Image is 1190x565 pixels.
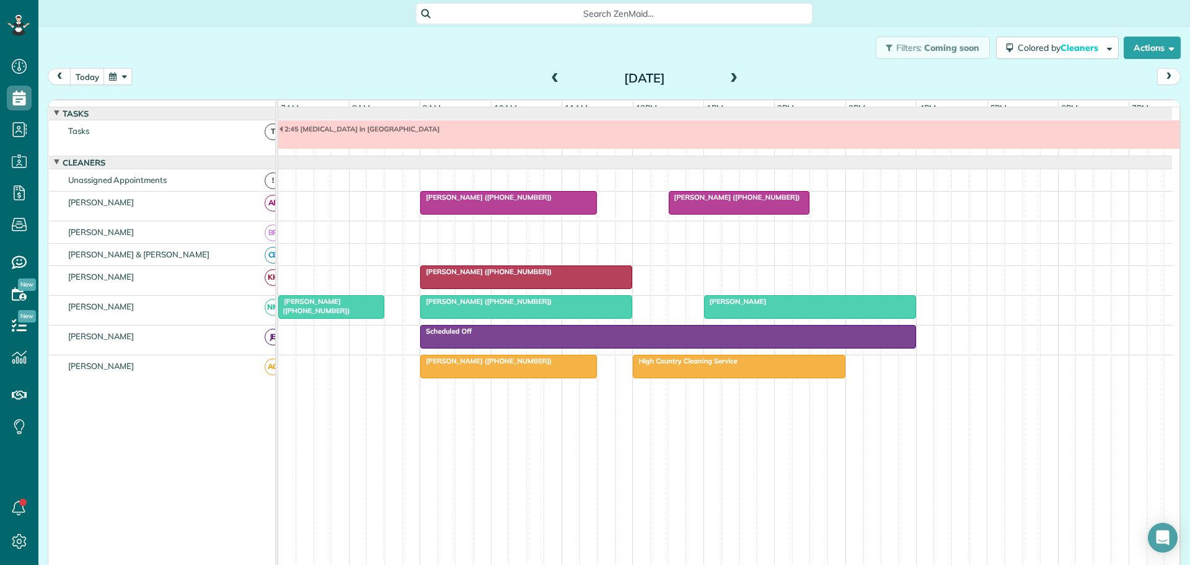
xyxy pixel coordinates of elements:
[775,103,796,113] span: 2pm
[265,329,281,345] span: JB
[66,301,137,311] span: [PERSON_NAME]
[1129,103,1151,113] span: 7pm
[66,197,137,207] span: [PERSON_NAME]
[66,227,137,237] span: [PERSON_NAME]
[278,125,440,133] span: 2:45 [MEDICAL_DATA] in [GEOGRAPHIC_DATA]
[66,126,92,136] span: Tasks
[846,103,868,113] span: 3pm
[996,37,1119,59] button: Colored byCleaners
[18,278,36,291] span: New
[1124,37,1181,59] button: Actions
[350,103,372,113] span: 8am
[420,327,472,336] span: Scheduled Off
[66,175,169,185] span: Unassigned Appointments
[703,297,767,306] span: [PERSON_NAME]
[18,310,36,323] span: New
[1018,42,1103,53] span: Colored by
[265,225,281,241] span: BR
[265,269,281,286] span: KH
[632,357,738,365] span: High Country Cleaning Service
[70,68,105,85] button: today
[420,297,552,306] span: [PERSON_NAME] ([PHONE_NUMBER])
[420,193,552,202] span: [PERSON_NAME] ([PHONE_NUMBER])
[278,297,350,314] span: [PERSON_NAME] ([PHONE_NUMBER])
[896,42,922,53] span: Filters:
[562,103,590,113] span: 11am
[66,272,137,282] span: [PERSON_NAME]
[1157,68,1181,85] button: next
[66,361,137,371] span: [PERSON_NAME]
[633,103,660,113] span: 12pm
[1059,103,1080,113] span: 6pm
[1148,523,1178,553] div: Open Intercom Messenger
[265,358,281,375] span: AG
[567,71,722,85] h2: [DATE]
[66,249,212,259] span: [PERSON_NAME] & [PERSON_NAME]
[420,103,443,113] span: 9am
[491,103,519,113] span: 10am
[917,103,938,113] span: 4pm
[668,193,801,202] span: [PERSON_NAME] ([PHONE_NUMBER])
[420,357,552,365] span: [PERSON_NAME] ([PHONE_NUMBER])
[265,195,281,211] span: AF
[265,172,281,189] span: !
[988,103,1010,113] span: 5pm
[265,299,281,316] span: NM
[1060,42,1100,53] span: Cleaners
[265,247,281,264] span: CB
[278,103,301,113] span: 7am
[66,331,137,341] span: [PERSON_NAME]
[48,68,71,85] button: prev
[60,158,108,167] span: Cleaners
[60,109,91,118] span: Tasks
[265,123,281,140] span: T
[924,42,980,53] span: Coming soon
[420,267,552,276] span: [PERSON_NAME] ([PHONE_NUMBER])
[704,103,726,113] span: 1pm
